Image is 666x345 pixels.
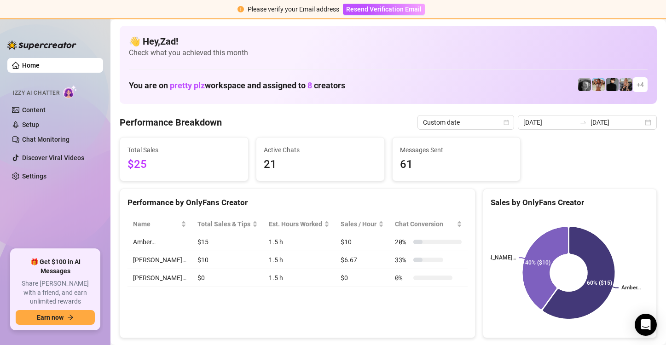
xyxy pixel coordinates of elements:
[389,215,467,233] th: Chat Conversion
[127,269,192,287] td: [PERSON_NAME]…
[129,80,345,91] h1: You are on workspace and assigned to creators
[621,285,641,291] text: Amber…
[263,233,335,251] td: 1.5 h
[237,6,244,12] span: exclamation-circle
[395,255,410,265] span: 33 %
[637,80,644,90] span: + 4
[129,48,648,58] span: Check what you achieved this month
[400,145,513,155] span: Messages Sent
[127,233,192,251] td: Amber…
[346,6,422,13] span: Resend Verification Email
[67,314,74,321] span: arrow-right
[22,106,46,114] a: Content
[127,251,192,269] td: [PERSON_NAME]…
[578,78,591,91] img: Amber
[127,145,241,155] span: Total Sales
[133,219,179,229] span: Name
[7,40,76,50] img: logo-BBDzfeDw.svg
[127,196,468,209] div: Performance by OnlyFans Creator
[635,314,657,336] div: Open Intercom Messenger
[129,35,648,48] h4: 👋 Hey, Zad !
[22,172,46,180] a: Settings
[16,310,95,325] button: Earn nowarrow-right
[335,233,389,251] td: $10
[13,89,59,98] span: Izzy AI Chatter
[491,196,649,209] div: Sales by OnlyFans Creator
[343,4,425,15] button: Resend Verification Email
[16,258,95,276] span: 🎁 Get $100 in AI Messages
[127,156,241,173] span: $25
[192,233,263,251] td: $15
[606,78,619,91] img: Camille
[63,85,77,98] img: AI Chatter
[620,78,632,91] img: Violet
[263,251,335,269] td: 1.5 h
[22,154,84,161] a: Discover Viral Videos
[341,219,376,229] span: Sales / Hour
[264,145,377,155] span: Active Chats
[335,251,389,269] td: $6.67
[504,120,509,125] span: calendar
[192,215,263,233] th: Total Sales & Tips
[423,115,509,129] span: Custom date
[592,78,605,91] img: Amber
[22,121,39,128] a: Setup
[335,215,389,233] th: Sales / Hour
[395,273,410,283] span: 0 %
[400,156,513,173] span: 61
[192,269,263,287] td: $0
[22,136,69,143] a: Chat Monitoring
[192,251,263,269] td: $10
[335,269,389,287] td: $0
[395,237,410,247] span: 20 %
[395,219,454,229] span: Chat Conversion
[263,269,335,287] td: 1.5 h
[591,117,643,127] input: End date
[579,119,587,126] span: to
[579,119,587,126] span: swap-right
[120,116,222,129] h4: Performance Breakdown
[37,314,64,321] span: Earn now
[248,4,339,14] div: Please verify your Email address
[197,219,250,229] span: Total Sales & Tips
[170,80,205,90] span: pretty plz
[307,80,312,90] span: 8
[269,219,322,229] div: Est. Hours Worked
[22,62,40,69] a: Home
[470,255,516,261] text: [PERSON_NAME]…
[127,215,192,233] th: Name
[523,117,576,127] input: Start date
[264,156,377,173] span: 21
[16,279,95,306] span: Share [PERSON_NAME] with a friend, and earn unlimited rewards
